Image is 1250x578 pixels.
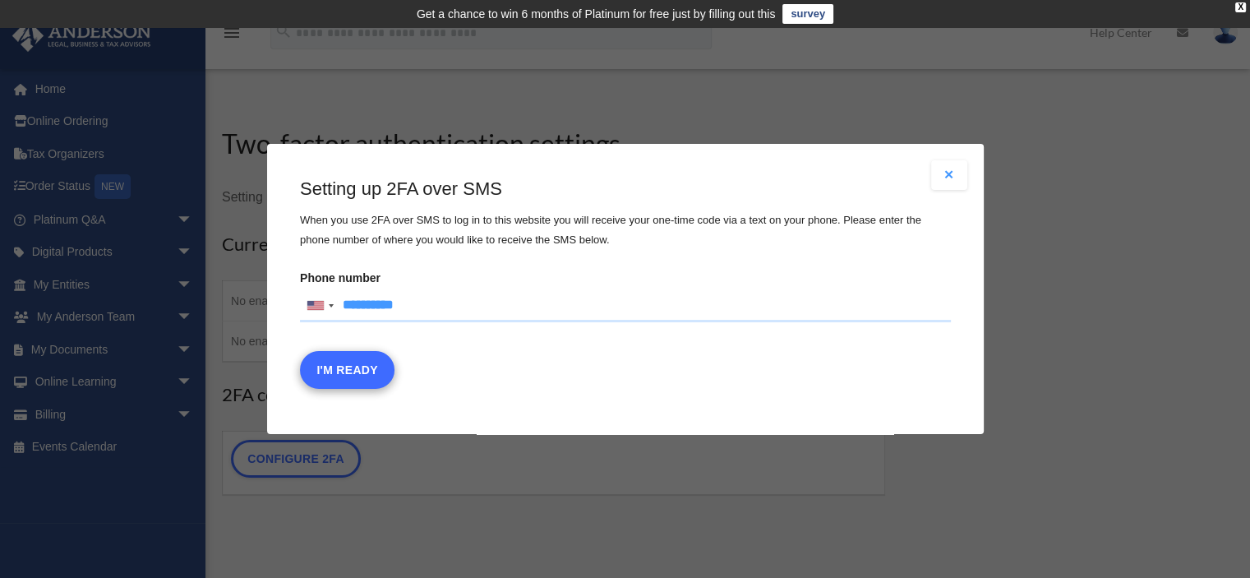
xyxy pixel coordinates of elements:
[931,160,967,190] button: Close modal
[300,351,394,389] button: I'm Ready
[300,266,951,322] label: Phone number
[301,290,339,321] div: United States: +1
[417,4,776,24] div: Get a chance to win 6 months of Platinum for free just by filling out this
[782,4,833,24] a: survey
[300,210,951,250] p: When you use 2FA over SMS to log in to this website you will receive your one-time code via a tex...
[300,177,951,202] h3: Setting up 2FA over SMS
[300,289,951,322] input: Phone numberList of countries
[1235,2,1246,12] div: close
